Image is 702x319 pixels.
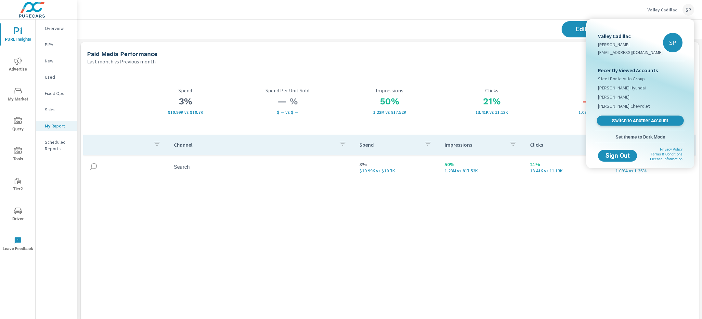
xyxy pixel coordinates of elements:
span: Switch to Another Account [600,118,680,124]
a: License Information [650,157,682,161]
p: [EMAIL_ADDRESS][DOMAIN_NAME] [598,49,663,56]
a: Terms & Conditions [651,152,682,156]
span: Steet Ponte Auto Group [598,75,645,82]
span: [PERSON_NAME] [598,94,630,100]
span: Set theme to Dark Mode [598,134,682,140]
span: [PERSON_NAME] Chevrolet [598,103,650,109]
a: Privacy Policy [660,147,682,152]
span: Sign Out [603,153,632,159]
button: Set theme to Dark Mode [595,131,685,143]
p: Valley Cadillac [598,32,663,40]
div: SP [663,33,682,52]
p: [PERSON_NAME] [598,41,663,48]
button: Sign Out [598,150,637,162]
span: [PERSON_NAME] Hyundai [598,85,646,91]
p: Recently Viewed Accounts [598,66,682,74]
a: Switch to Another Account [597,116,684,126]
